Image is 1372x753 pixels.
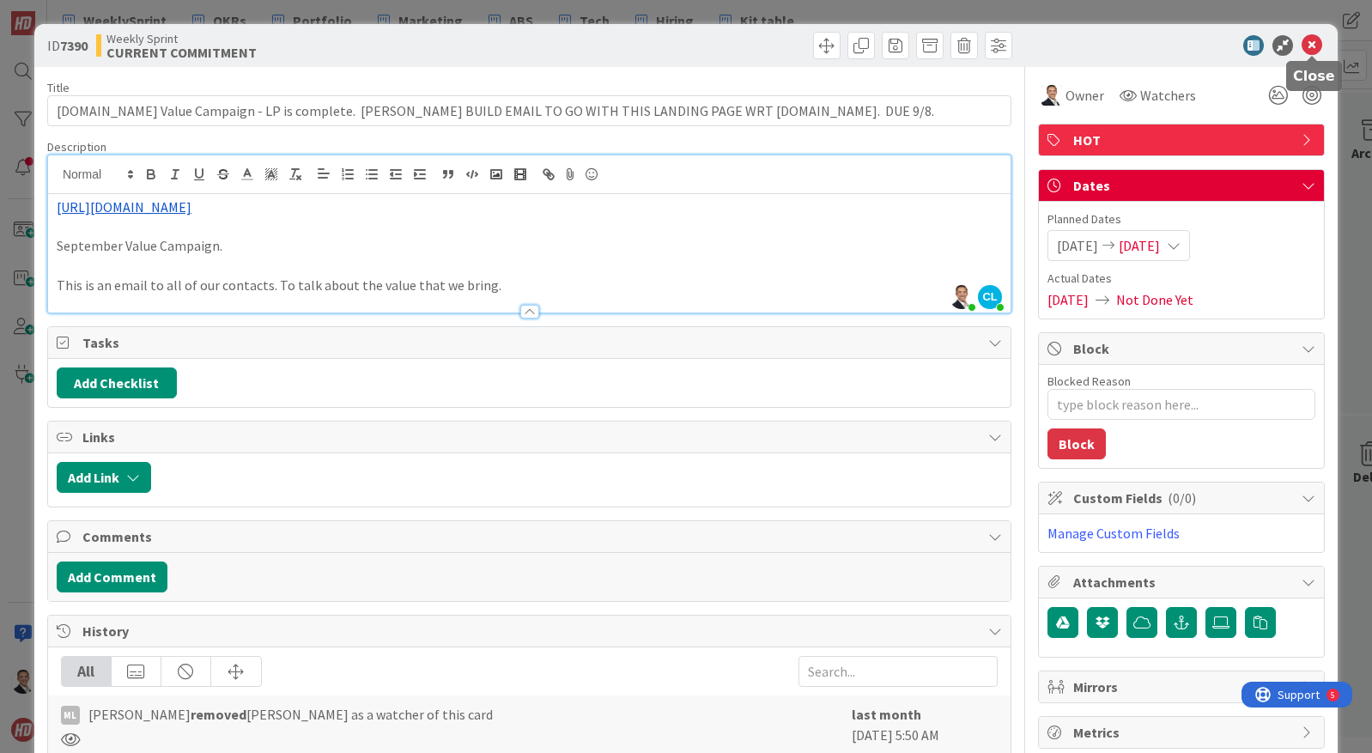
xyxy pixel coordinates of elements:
[1065,85,1104,106] span: Owner
[36,3,78,23] span: Support
[1140,85,1196,106] span: Watchers
[1047,210,1315,228] span: Planned Dates
[82,621,980,641] span: History
[47,80,70,95] label: Title
[1073,572,1293,592] span: Attachments
[62,657,112,686] div: All
[950,285,974,309] img: UCWZD98YtWJuY0ewth2JkLzM7ZIabXpM.png
[82,427,980,447] span: Links
[82,332,980,353] span: Tasks
[106,46,257,59] b: CURRENT COMMITMENT
[1047,270,1315,288] span: Actual Dates
[61,706,80,725] div: ML
[47,95,1011,126] input: type card name here...
[1073,175,1293,196] span: Dates
[1073,488,1293,508] span: Custom Fields
[57,198,191,216] a: [URL][DOMAIN_NAME]
[106,32,257,46] span: Weekly Sprint
[852,704,998,747] div: [DATE] 5:50 AM
[1047,289,1089,310] span: [DATE]
[57,562,167,592] button: Add Comment
[1047,428,1106,459] button: Block
[47,139,106,155] span: Description
[89,7,94,21] div: 5
[57,276,1002,295] p: This is an email to all of our contacts. To talk about the value that we bring.
[191,706,246,723] b: removed
[47,35,88,56] span: ID
[1116,289,1193,310] span: Not Done Yet
[978,285,1002,309] span: CL
[1168,489,1196,507] span: ( 0/0 )
[57,462,151,493] button: Add Link
[60,37,88,54] b: 7390
[1073,677,1293,697] span: Mirrors
[1119,235,1160,256] span: [DATE]
[1073,338,1293,359] span: Block
[798,656,998,687] input: Search...
[1073,722,1293,743] span: Metrics
[82,526,980,547] span: Comments
[1293,68,1335,84] h5: Close
[852,706,921,723] b: last month
[88,704,493,725] span: [PERSON_NAME] [PERSON_NAME] as a watcher of this card
[57,367,177,398] button: Add Checklist
[1041,85,1062,106] img: SL
[1073,130,1293,150] span: HOT
[1047,525,1180,542] a: Manage Custom Fields
[1057,235,1098,256] span: [DATE]
[1047,373,1131,389] label: Blocked Reason
[57,236,1002,256] p: September Value Campaign.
